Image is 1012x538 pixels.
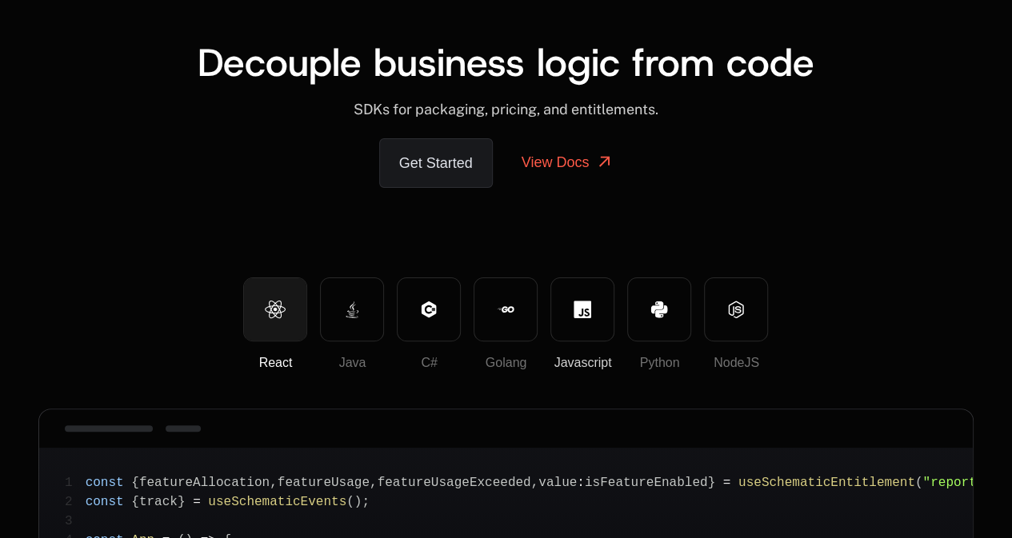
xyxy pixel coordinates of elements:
span: 3 [65,512,86,531]
button: Python [627,277,691,341]
span: , [270,476,278,490]
div: React [244,353,306,373]
button: C# [397,277,461,341]
span: { [131,495,139,509]
span: value [538,476,577,490]
span: } [178,495,186,509]
div: Golang [474,353,537,373]
span: : [577,476,585,490]
span: = [723,476,731,490]
span: } [707,476,715,490]
span: ) [354,495,362,509]
span: const [86,495,124,509]
span: useSchematicEntitlement [738,476,915,490]
div: Javascript [551,353,614,373]
span: featureUsageExceeded [378,476,531,490]
span: { [131,476,139,490]
button: Golang [474,277,538,341]
span: , [531,476,539,490]
span: "reports" [922,476,991,490]
span: , [370,476,378,490]
span: const [86,476,124,490]
div: C# [398,353,460,373]
button: Javascript [550,277,614,341]
div: Python [628,353,690,373]
span: ( [346,495,354,509]
span: 2 [65,492,86,512]
span: useSchematicEvents [208,495,346,509]
span: SDKs for packaging, pricing, and entitlements. [354,101,658,118]
span: 1 [65,473,86,492]
span: track [139,495,178,509]
a: Get Started [379,138,493,188]
span: featureAllocation [139,476,270,490]
div: NodeJS [705,353,767,373]
button: React [243,277,307,341]
a: View Docs [502,138,634,186]
button: NodeJS [704,277,768,341]
span: featureUsage [278,476,370,490]
button: Java [320,277,384,341]
div: Java [321,353,383,373]
span: ; [362,495,370,509]
span: isFeatureEnabled [585,476,708,490]
span: = [193,495,201,509]
span: Decouple business logic from code [198,37,814,88]
span: ( [915,476,923,490]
